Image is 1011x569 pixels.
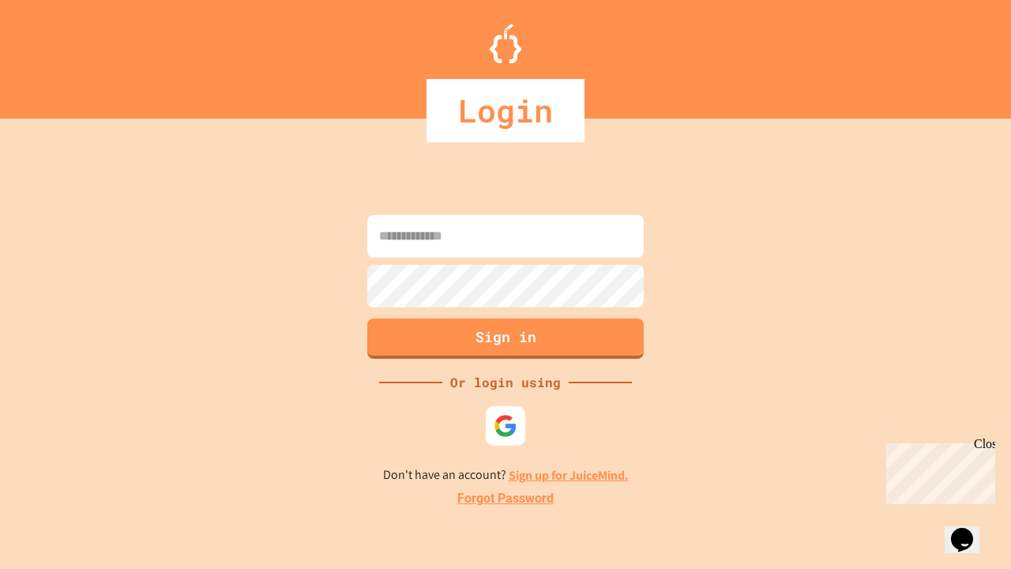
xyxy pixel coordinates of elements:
button: Sign in [367,318,644,359]
div: Login [427,79,584,142]
img: Logo.svg [490,24,521,63]
iframe: chat widget [880,437,995,504]
div: Chat with us now!Close [6,6,109,100]
p: Don't have an account? [383,465,629,485]
img: google-icon.svg [494,414,517,438]
a: Forgot Password [457,489,554,508]
a: Sign up for JuiceMind. [509,467,629,484]
div: Or login using [442,373,569,392]
iframe: chat widget [945,506,995,553]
